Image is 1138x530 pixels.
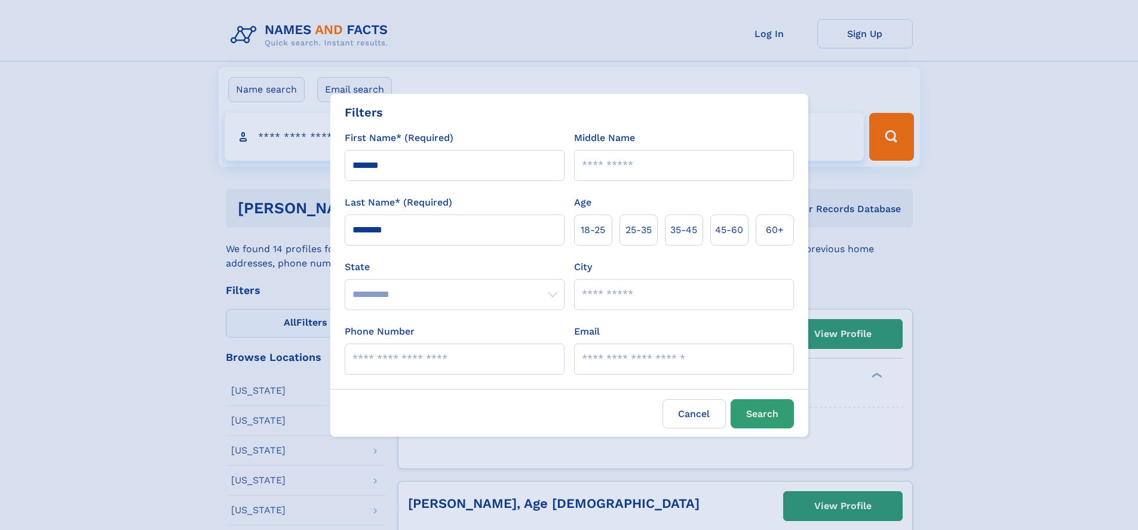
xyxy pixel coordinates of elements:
label: City [574,260,592,274]
span: 25‑35 [625,223,652,237]
label: Middle Name [574,131,635,145]
label: First Name* (Required) [345,131,453,145]
label: Email [574,324,600,339]
span: 60+ [766,223,784,237]
label: Age [574,195,591,210]
label: Cancel [662,399,726,428]
label: Phone Number [345,324,415,339]
span: 35‑45 [670,223,697,237]
span: 18‑25 [581,223,605,237]
div: Filters [345,103,383,121]
label: State [345,260,565,274]
label: Last Name* (Required) [345,195,452,210]
button: Search [731,399,794,428]
span: 45‑60 [715,223,743,237]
